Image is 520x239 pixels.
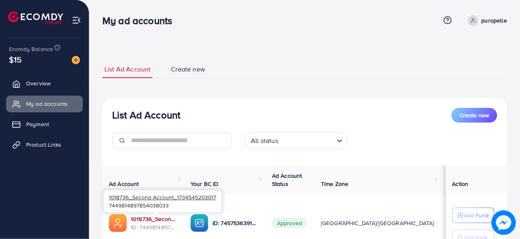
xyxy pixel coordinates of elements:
img: menu [72,16,81,25]
a: 1018736_Second Account_1734545203017 [131,215,177,223]
span: Time Zone [321,180,348,188]
p: Add Fund [464,210,489,220]
div: Search for option [245,132,347,149]
span: Create new [460,111,489,119]
img: ic-ba-acc.ded83a64.svg [190,214,208,232]
div: 7449814897854038033 [104,190,221,212]
span: $15 [9,54,22,65]
img: image [72,56,80,64]
p: ID: 7457536391551959056 [212,218,259,228]
a: My ad accounts [6,96,83,112]
span: Approved [272,218,307,228]
img: image [491,210,516,235]
span: 1018736_Second Account_1734545203017 [109,193,216,201]
img: ic-ads-acc.e4c84228.svg [109,214,127,232]
a: Payment [6,116,83,132]
button: Create new [451,108,497,123]
span: [GEOGRAPHIC_DATA]/[GEOGRAPHIC_DATA] [321,219,434,227]
span: Ad Account [109,180,139,188]
input: Search for option [281,133,334,147]
span: All status [249,135,280,147]
span: Action [452,180,469,188]
h3: List Ad Account [112,109,180,121]
button: Add Fund [452,208,494,223]
p: puropelle [482,16,507,25]
span: Payment [26,120,49,128]
span: ID: 7449814897854038033 [131,223,177,231]
span: Your BC ID [190,180,219,188]
img: logo [8,11,63,24]
span: My ad accounts [26,100,68,108]
span: Create new [171,65,205,74]
span: Ad Account Status [272,172,302,188]
span: Product Links [26,141,61,149]
a: Overview [6,75,83,92]
span: List Ad Account [104,65,150,74]
span: Overview [26,79,51,87]
span: Ecomdy Balance [9,45,53,53]
a: puropelle [465,15,507,26]
h3: My ad accounts [102,15,179,27]
a: Product Links [6,136,83,153]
